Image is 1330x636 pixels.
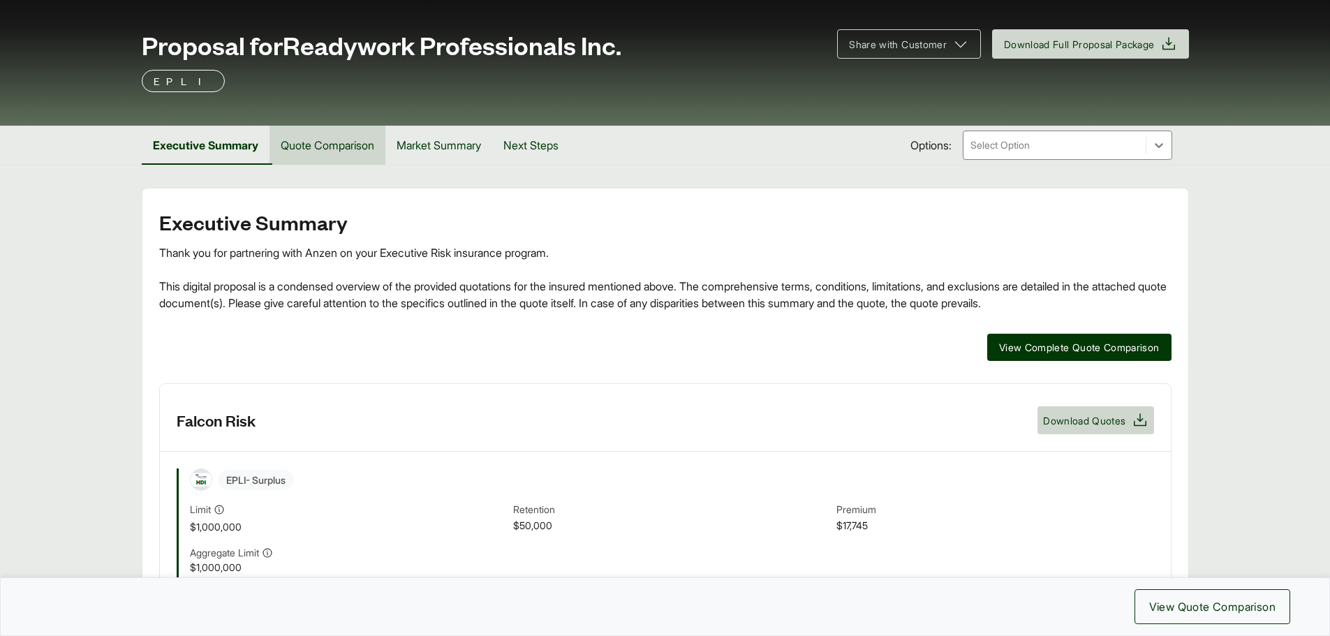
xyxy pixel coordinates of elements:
[385,126,492,165] button: Market Summary
[1037,406,1153,434] button: Download Quotes
[849,37,947,52] span: Share with Customer
[142,126,269,165] button: Executive Summary
[159,244,1172,311] div: Thank you for partnering with Anzen on your Executive Risk insurance program. This digital propos...
[269,126,385,165] button: Quote Comparison
[191,473,212,487] img: Falcon Risk - HDI
[987,334,1172,361] button: View Complete Quote Comparison
[159,211,1172,233] h2: Executive Summary
[999,340,1160,355] span: View Complete Quote Comparison
[1149,598,1276,615] span: View Quote Comparison
[1043,413,1125,428] span: Download Quotes
[513,502,831,518] span: Retention
[190,502,211,517] span: Limit
[837,29,981,59] button: Share with Customer
[177,410,256,431] h3: Falcon Risk
[492,126,570,165] button: Next Steps
[218,470,294,490] span: EPLI - Surplus
[190,519,508,534] span: $1,000,000
[154,73,213,89] p: EPLI
[1135,589,1290,624] button: View Quote Comparison
[836,502,1154,518] span: Premium
[190,560,508,575] span: $1,000,000
[513,518,831,534] span: $50,000
[142,31,621,59] span: Proposal for Readywork Professionals Inc.
[910,137,952,154] span: Options:
[1004,37,1155,52] span: Download Full Proposal Package
[190,545,259,560] span: Aggregate Limit
[836,518,1154,534] span: $17,745
[992,29,1189,59] button: Download Full Proposal Package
